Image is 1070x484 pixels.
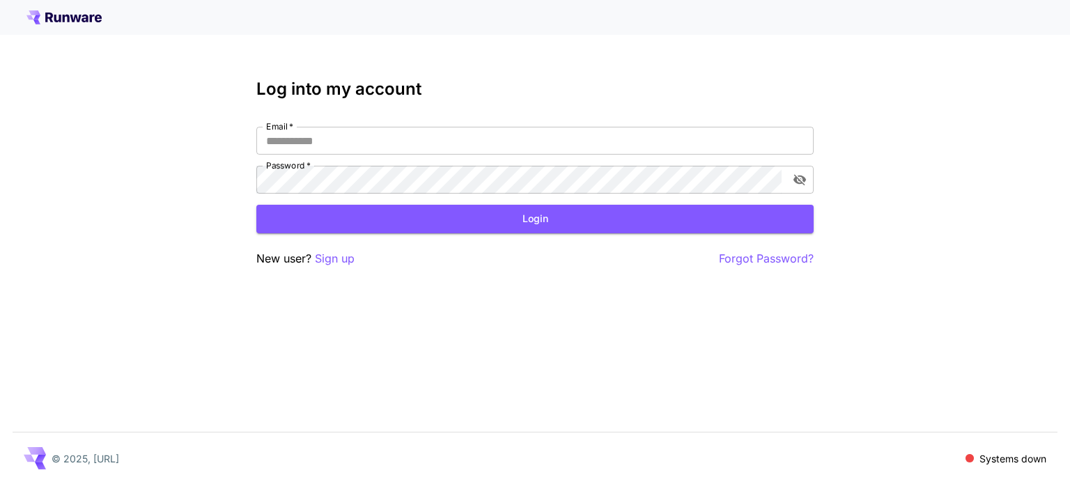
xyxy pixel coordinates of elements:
[979,451,1046,466] p: Systems down
[787,167,812,192] button: toggle password visibility
[719,250,814,267] button: Forgot Password?
[256,250,355,267] p: New user?
[256,79,814,99] h3: Log into my account
[315,250,355,267] button: Sign up
[266,159,311,171] label: Password
[266,120,293,132] label: Email
[52,451,119,466] p: © 2025, [URL]
[256,205,814,233] button: Login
